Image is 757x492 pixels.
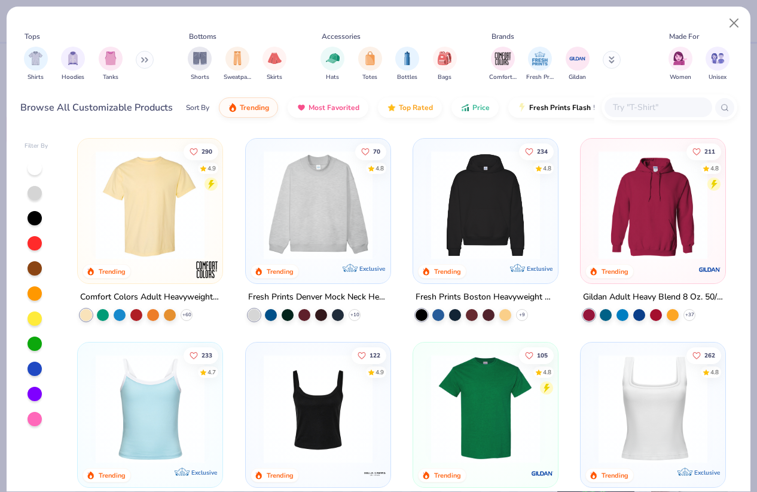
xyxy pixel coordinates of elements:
span: Fresh Prints [526,73,554,82]
div: filter for Skirts [262,47,286,82]
button: Most Favorited [288,97,368,118]
button: filter button [526,47,554,82]
span: Hoodies [62,73,84,82]
div: 4.8 [710,368,719,377]
img: Shirts Image [29,51,42,65]
div: Filter By [25,142,48,151]
button: Like [519,143,554,160]
img: 01756b78-01f6-4cc6-8d8a-3c30c1a0c8ac [593,151,713,259]
div: filter for Shorts [188,47,212,82]
div: 4.7 [207,368,216,377]
button: Trending [219,97,278,118]
span: 122 [369,353,380,359]
img: f5d85501-0dbb-4ee4-b115-c08fa3845d83 [258,151,378,259]
button: filter button [489,47,517,82]
img: Hats Image [326,51,340,65]
button: filter button [24,47,48,82]
span: Fresh Prints Flash [529,103,591,112]
button: Like [686,143,721,160]
span: Top Rated [399,103,433,112]
span: Skirts [267,73,282,82]
span: 233 [202,353,212,359]
div: Browse All Customizable Products [20,100,173,115]
img: 91acfc32-fd48-4d6b-bdad-a4c1a30ac3fc [425,151,546,259]
img: d4a37e75-5f2b-4aef-9a6e-23330c63bbc0 [546,151,667,259]
span: Exclusive [527,265,553,273]
img: Tanks Image [104,51,117,65]
span: + 37 [685,311,694,319]
img: TopRated.gif [387,103,396,112]
img: Gildan logo [698,258,722,282]
span: Unisex [709,73,727,82]
span: + 9 [519,311,525,319]
span: Price [472,103,490,112]
img: Comfort Colors Image [494,50,512,68]
span: Women [670,73,691,82]
img: 029b8af0-80e6-406f-9fdc-fdf898547912 [90,151,210,259]
div: filter for Gildan [566,47,590,82]
span: Most Favorited [309,103,359,112]
input: Try "T-Shirt" [612,100,704,114]
img: a90f7c54-8796-4cb2-9d6e-4e9644cfe0fe [378,151,499,259]
button: filter button [706,47,729,82]
button: filter button [224,47,251,82]
img: Sweatpants Image [231,51,244,65]
div: filter for Fresh Prints [526,47,554,82]
span: 5 day delivery [593,101,637,115]
div: filter for Hoodies [61,47,85,82]
button: Like [355,143,386,160]
button: filter button [61,47,85,82]
div: filter for Bottles [395,47,419,82]
div: filter for Tanks [99,47,123,82]
div: Sort By [186,102,209,113]
button: Like [351,347,386,364]
div: filter for Women [669,47,692,82]
span: 70 [373,148,380,154]
div: filter for Hats [320,47,344,82]
button: filter button [433,47,457,82]
span: Bottles [397,73,417,82]
img: 80dc4ece-0e65-4f15-94a6-2a872a258fbd [378,355,499,463]
span: 290 [202,148,212,154]
img: trending.gif [228,103,237,112]
img: Women Image [673,51,687,65]
span: + 60 [182,311,191,319]
div: 4.8 [710,164,719,173]
span: Sweatpants [224,73,251,82]
div: Brands [492,31,514,42]
div: filter for Sweatpants [224,47,251,82]
button: Top Rated [378,97,442,118]
img: flash.gif [517,103,527,112]
div: 4.8 [543,164,551,173]
img: Gildan logo [530,462,554,485]
img: Skirts Image [268,51,282,65]
img: db319196-8705-402d-8b46-62aaa07ed94f [425,355,546,463]
button: filter button [320,47,344,82]
button: Price [451,97,499,118]
span: Shorts [191,73,209,82]
img: most_fav.gif [297,103,306,112]
button: Like [519,347,554,364]
div: filter for Bags [433,47,457,82]
button: filter button [99,47,123,82]
button: Like [184,143,218,160]
div: Accessories [322,31,361,42]
img: a25d9891-da96-49f3-a35e-76288174bf3a [90,355,210,463]
img: 8af284bf-0d00-45ea-9003-ce4b9a3194ad [258,355,378,463]
span: 211 [704,148,715,154]
img: Unisex Image [711,51,725,65]
button: filter button [262,47,286,82]
span: Totes [362,73,377,82]
span: Trending [240,103,269,112]
span: Exclusive [192,469,218,476]
span: + 10 [350,311,359,319]
button: filter button [358,47,382,82]
button: Like [686,347,721,364]
button: Fresh Prints Flash5 day delivery [508,97,646,118]
div: Tops [25,31,40,42]
img: Hoodies Image [66,51,80,65]
div: filter for Totes [358,47,382,82]
span: 234 [537,148,548,154]
img: Bottles Image [401,51,414,65]
button: filter button [395,47,419,82]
